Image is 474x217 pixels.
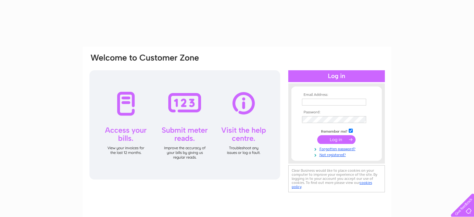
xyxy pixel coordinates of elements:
a: Forgotten password? [302,145,373,151]
a: cookies policy [292,180,372,189]
th: Email Address: [300,93,373,97]
th: Password: [300,110,373,115]
div: Clear Business would like to place cookies on your computer to improve your experience of the sit... [288,165,385,192]
input: Submit [317,135,356,144]
td: Remember me? [300,128,373,134]
a: Not registered? [302,151,373,157]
